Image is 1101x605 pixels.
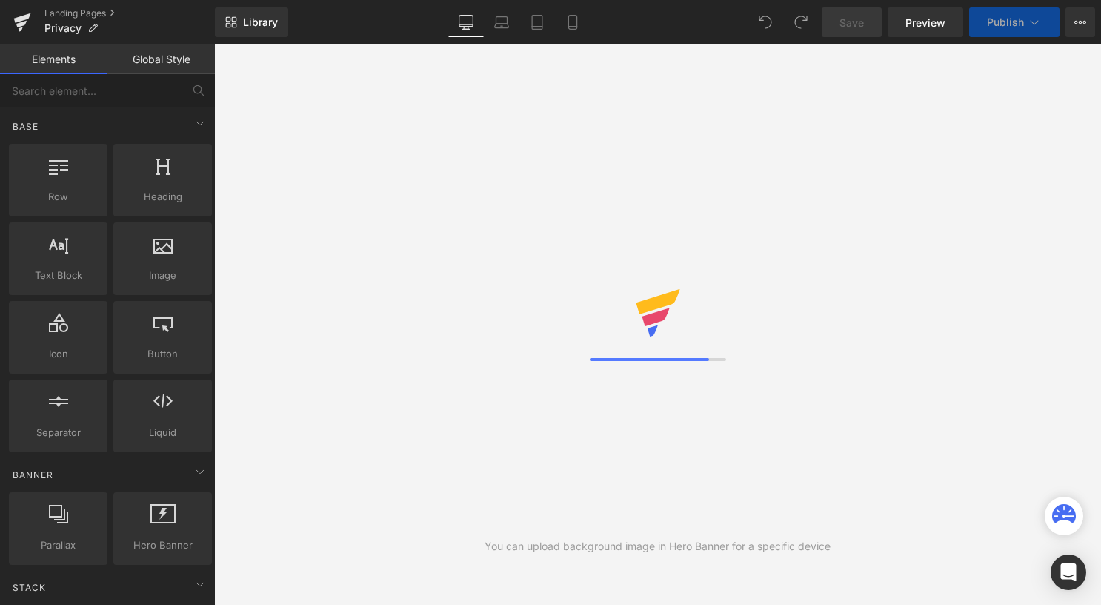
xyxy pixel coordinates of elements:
span: Icon [13,346,103,362]
span: Privacy [44,22,82,34]
div: You can upload background image in Hero Banner for a specific device [485,538,831,555]
a: Tablet [519,7,555,37]
span: Button [118,346,207,362]
span: Hero Banner [118,538,207,553]
button: Redo [786,7,816,37]
a: Mobile [555,7,591,37]
button: Undo [751,7,780,37]
button: More [1065,7,1095,37]
a: Global Style [107,44,215,74]
a: Desktop [448,7,484,37]
span: Text Block [13,268,103,283]
span: Heading [118,189,207,205]
span: Liquid [118,425,207,440]
span: Banner [11,468,55,482]
span: Preview [905,15,945,30]
a: Landing Pages [44,7,215,19]
a: Laptop [484,7,519,37]
span: Parallax [13,538,103,553]
span: Publish [987,16,1024,28]
span: Base [11,119,40,133]
span: Separator [13,425,103,440]
span: Row [13,189,103,205]
button: Publish [969,7,1060,37]
span: Image [118,268,207,283]
a: New Library [215,7,288,37]
span: Save [839,15,864,30]
a: Preview [888,7,963,37]
div: Open Intercom Messenger [1051,555,1086,590]
span: Library [243,16,278,29]
span: Stack [11,581,47,595]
